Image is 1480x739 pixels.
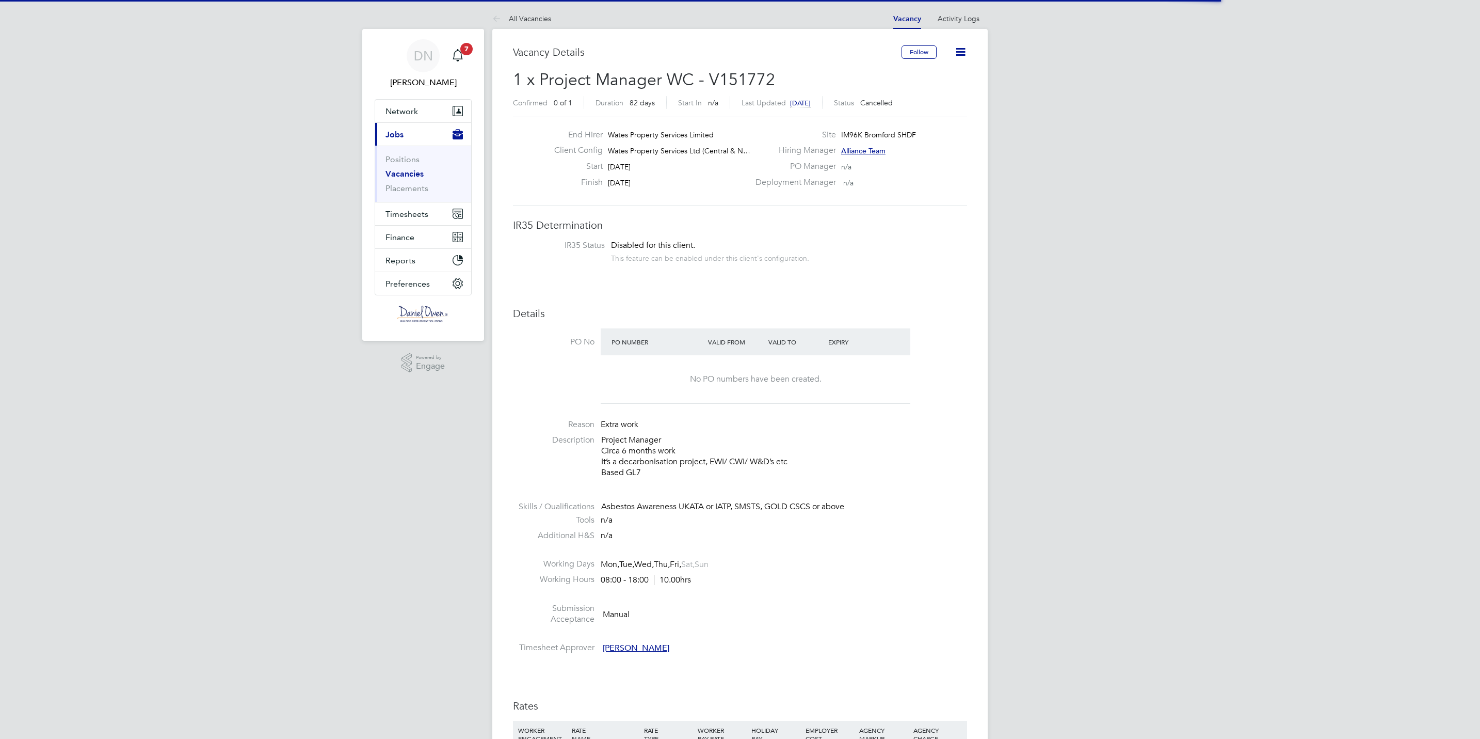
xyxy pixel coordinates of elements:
label: Deployment Manager [749,177,836,188]
label: Start In [678,98,702,107]
a: All Vacancies [492,14,551,23]
span: n/a [708,98,718,107]
span: Wates Property Services Ltd (Central & N… [608,146,750,155]
span: Tue, [619,559,634,570]
label: Start [546,161,603,172]
label: Reason [513,419,594,430]
label: Description [513,435,594,446]
a: 7 [447,39,468,72]
a: Vacancy [893,14,921,23]
span: 10.00hrs [654,575,691,585]
label: IR35 Status [523,240,605,251]
label: End Hirer [546,130,603,140]
span: 0 of 1 [554,98,572,107]
span: Reports [385,256,415,265]
a: Placements [385,183,428,193]
span: Wed, [634,559,654,570]
div: Jobs [375,146,471,202]
label: Hiring Manager [749,145,836,156]
span: Jobs [385,130,404,139]
span: 7 [460,43,473,55]
span: Danielle Nail [375,76,472,89]
span: 1 x Project Manager WC - V151772 [513,70,775,90]
span: Powered by [416,353,445,362]
button: Timesheets [375,202,471,225]
h3: IR35 Determination [513,218,967,232]
h3: Vacancy Details [513,45,902,59]
label: Timesheet Approver [513,642,594,653]
span: [DATE] [608,162,631,171]
span: n/a [601,530,613,541]
label: Confirmed [513,98,548,107]
span: DN [414,49,433,62]
label: Working Hours [513,574,594,585]
label: Working Days [513,559,594,570]
label: Submission Acceptance [513,603,594,625]
div: Asbestos Awareness UKATA or IATP, SMSTS, GOLD CSCS or above [601,501,967,512]
div: Valid To [766,333,826,351]
span: n/a [843,178,854,187]
span: Preferences [385,279,430,289]
label: Last Updated [742,98,786,107]
h3: Details [513,307,967,320]
span: Sat, [681,559,695,570]
a: Go to home page [375,306,472,322]
span: Timesheets [385,209,428,219]
button: Network [375,100,471,122]
img: danielowen-logo-retina.png [397,306,449,322]
label: Skills / Qualifications [513,501,594,512]
span: Alliance Team [841,146,886,155]
label: Additional H&S [513,530,594,541]
a: Positions [385,154,420,164]
label: Tools [513,515,594,526]
span: 82 days [630,98,655,107]
div: This feature can be enabled under this client's configuration. [611,251,809,263]
span: Network [385,106,418,116]
label: Site [749,130,836,140]
button: Jobs [375,123,471,146]
span: Cancelled [860,98,893,107]
span: Mon, [601,559,619,570]
button: Reports [375,249,471,272]
label: Client Config [546,145,603,156]
p: Project Manager Circa 6 months work It’s a decarbonisation project, EWI/ CWI/ W&D’s etc Based GL7 [601,435,967,478]
span: Manual [603,609,630,619]
span: n/a [841,162,851,171]
span: Disabled for this client. [611,240,695,250]
a: DN[PERSON_NAME] [375,39,472,89]
label: Duration [596,98,623,107]
label: Status [834,98,854,107]
span: Extra work [601,419,638,430]
div: PO Number [609,333,705,351]
span: Thu, [654,559,670,570]
span: Engage [416,362,445,371]
div: No PO numbers have been created. [611,374,900,385]
label: PO No [513,337,594,348]
button: Preferences [375,272,471,295]
span: Sun [695,559,709,570]
a: Activity Logs [938,14,979,23]
span: IM96K Bromford SHDF [841,130,916,139]
span: Wates Property Services Limited [608,130,714,139]
div: 08:00 - 18:00 [601,575,691,586]
span: [PERSON_NAME] [603,643,669,653]
nav: Main navigation [362,29,484,341]
label: Finish [546,177,603,188]
a: Vacancies [385,169,424,179]
label: PO Manager [749,161,836,172]
span: n/a [601,515,613,525]
span: [DATE] [608,178,631,187]
button: Finance [375,226,471,248]
h3: Rates [513,699,967,713]
span: Finance [385,232,414,242]
div: Valid From [705,333,766,351]
span: Fri, [670,559,681,570]
button: Follow [902,45,937,59]
a: Powered byEngage [401,353,445,373]
div: Expiry [826,333,886,351]
span: [DATE] [790,99,811,107]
